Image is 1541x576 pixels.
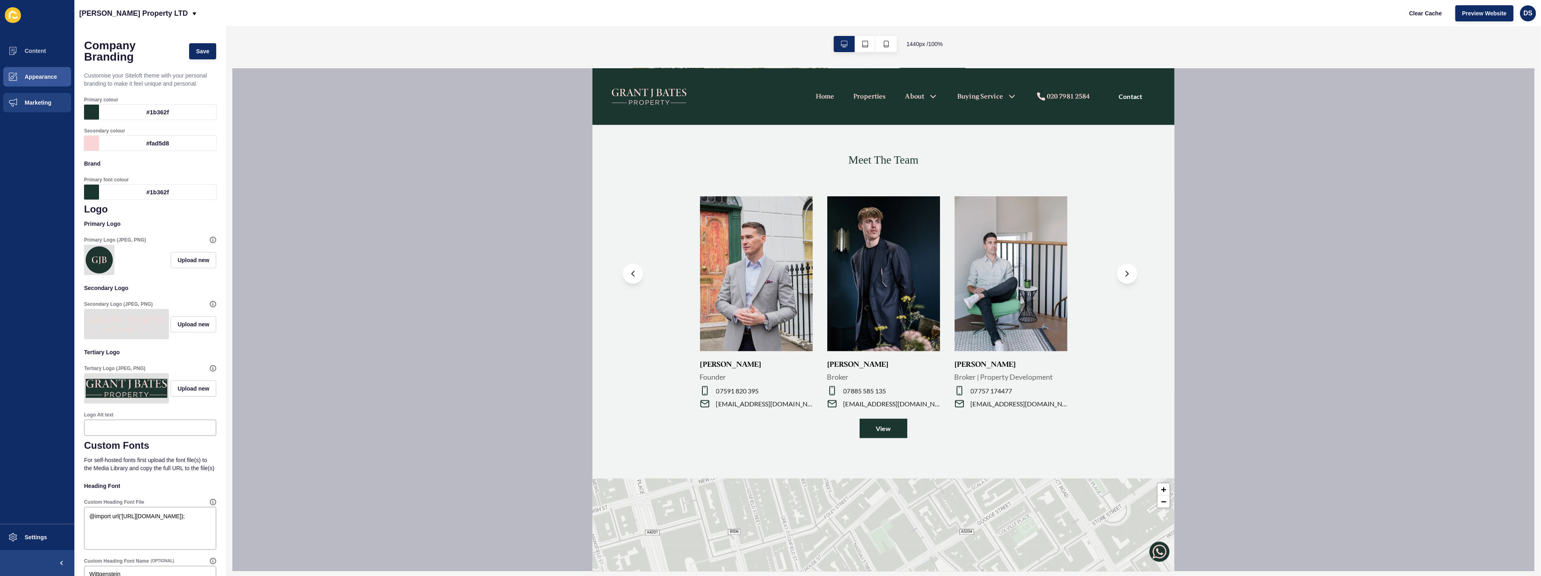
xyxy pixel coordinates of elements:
div: #1b362f [99,105,216,120]
a: [EMAIL_ADDRESS][DOMAIN_NAME] [378,330,475,341]
span: 1440 px / 100 % [906,40,943,48]
span: Preview Website [1462,9,1507,17]
a: [EMAIL_ADDRESS][DOMAIN_NAME] [251,330,348,341]
span: + [569,416,574,426]
label: Custom Heading Font File [84,499,144,505]
img: 2086147f9e20143a15d0237d2c38474e.png [86,246,113,273]
button: Clear Cache [1402,5,1449,21]
button: Save [189,43,216,59]
button: Upload new [171,380,216,397]
label: Tertiary Logo (JPEG, PNG) [84,365,145,372]
span: Upload new [177,320,209,328]
a: Zoom out [565,427,577,439]
p: Tertiary Logo [84,343,216,361]
label: Secondary colour [84,128,125,134]
img: c384b8b31d86fb69325e350d72f05034.png [86,375,167,402]
span: DS [1524,9,1533,17]
p: Founder [108,304,169,313]
a: [PERSON_NAME] [235,291,296,301]
img: d1f4353206e62fd78d360f905ecb0d01.png [86,311,167,338]
label: Logo Alt text [84,412,114,418]
a: 07757 174477 [378,317,420,328]
a: View [267,351,314,370]
p: Heading Font [84,477,216,495]
label: Primary Logo (JPEG, PNG) [84,237,146,243]
p: Secondary Logo [84,279,216,297]
div: #fad5d8 [99,136,216,151]
a: Zoom in [565,415,577,427]
button: Upload new [171,316,216,332]
p: Customise your Siteloft theme with your personal branding to make it feel unique and personal. [84,67,216,92]
span: Clear Cache [1409,9,1442,17]
img: Staff image [108,128,220,283]
img: Company logo [16,4,97,53]
a: [PERSON_NAME] [108,291,169,301]
a: Buying Service [365,23,411,33]
p: Primary Logo [84,215,216,233]
a: [PERSON_NAME] [362,291,461,301]
label: Primary font colour [84,177,129,183]
a: Contact [510,19,566,38]
h2: Meet The Team [124,85,458,98]
img: Staff image [235,128,348,283]
span: Save [196,47,209,55]
p: For self-hosted fonts first upload the font file(s) to the Media Library and copy the full URL to... [84,451,216,477]
label: Secondary Logo (JPEG, PNG) [84,301,153,307]
a: Home [223,23,242,33]
span: (OPTIONAL) [151,558,174,564]
a: 020 7981 2584 [444,23,498,33]
p: Broker [235,304,296,313]
label: Custom Heading Font Name [84,558,149,564]
p: Brand [84,155,216,172]
p: [PERSON_NAME] Property LTD [79,3,188,23]
span: Upload new [177,256,209,264]
a: About [313,23,332,33]
div: 020 7981 2584 [454,23,498,33]
img: whatsapp logo [557,473,577,494]
button: Preview Website [1455,5,1514,21]
a: Properties [261,23,293,33]
a: 07591 820 395 [124,317,167,328]
span: Upload new [177,385,209,393]
h1: Logo [84,204,216,215]
div: #1b362f [99,185,216,200]
span: − [569,428,574,438]
textarea: @import url('[URL][DOMAIN_NAME]); [85,508,215,549]
label: Primary colour [84,97,118,103]
p: Broker | Property Development [362,304,461,313]
button: Upload new [171,252,216,268]
img: Staff image [362,128,475,283]
a: 07885 585 135 [251,317,294,328]
h1: Custom Fonts [84,440,216,451]
h1: Company Branding [84,40,181,63]
a: [EMAIL_ADDRESS][DOMAIN_NAME] [124,330,220,341]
